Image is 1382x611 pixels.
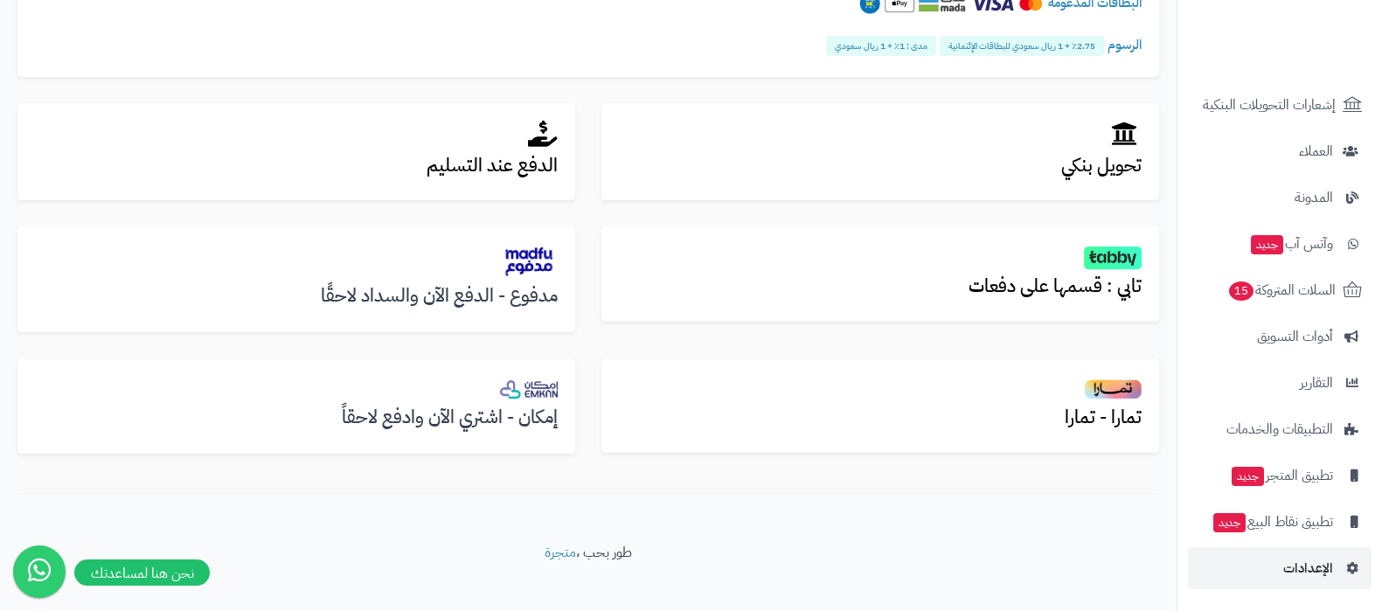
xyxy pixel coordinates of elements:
a: التقارير [1188,362,1372,404]
span: العملاء [1299,139,1333,163]
a: تحويل بنكي [601,103,1159,201]
img: emkan_bnpl.png [500,380,558,399]
span: التقارير [1300,371,1333,395]
span: إشعارات التحويلات البنكية [1203,93,1336,117]
a: تطبيق نقاط البيعجديد [1188,501,1372,543]
a: التطبيقات والخدمات [1188,408,1372,450]
h3: إمكان - اشتري الآن وادفع لاحقاً [35,407,558,427]
a: متجرة [545,542,576,563]
span: الإعدادات [1283,556,1333,580]
a: تمارا - تمارا [601,358,1159,453]
span: 2.75٪ + 1 ريال سعودي للبطاقات الإئتمانية [940,36,1104,56]
a: السلات المتروكة15 [1188,269,1372,311]
a: الدفع عند التسليم [17,103,575,201]
span: 15 [1229,281,1254,301]
img: tabby.png [1084,246,1142,269]
span: جديد [1251,235,1283,254]
span: المدونة [1295,185,1333,210]
h3: تابي : قسمها على دفعات [619,276,1142,296]
span: تطبيق نقاط البيع [1212,510,1333,534]
h3: تمارا - تمارا [619,407,1142,427]
a: المدونة [1188,177,1372,219]
h3: تحويل بنكي [619,156,1142,176]
img: madfu.png [500,244,558,278]
span: أدوات التسويق [1257,324,1333,349]
h3: الدفع عند التسليم [35,156,558,176]
span: الرسوم [1108,35,1142,54]
a: تطبيق المتجرجديد [1188,455,1372,496]
a: وآتس آبجديد [1188,223,1372,265]
a: إشعارات التحويلات البنكية [1188,84,1372,126]
h3: مدفوع - الدفع الآن والسداد لاحقًا [35,286,558,306]
span: السلات المتروكة [1227,278,1336,302]
a: أدوات التسويق [1188,316,1372,358]
a: تابي : قسمها على دفعات [601,226,1159,322]
img: logo-2.png [1263,49,1365,86]
a: الإعدادات [1188,547,1372,589]
span: جديد [1232,467,1264,486]
span: التطبيقات والخدمات [1226,417,1333,441]
a: العملاء [1188,130,1372,172]
span: وآتس آب [1249,232,1333,256]
img: tamarapay.png [1084,378,1142,399]
span: مدى : 1٪ + 1 ريال سعودي [826,36,936,56]
span: تطبيق المتجر [1230,463,1333,488]
span: جديد [1213,513,1246,532]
